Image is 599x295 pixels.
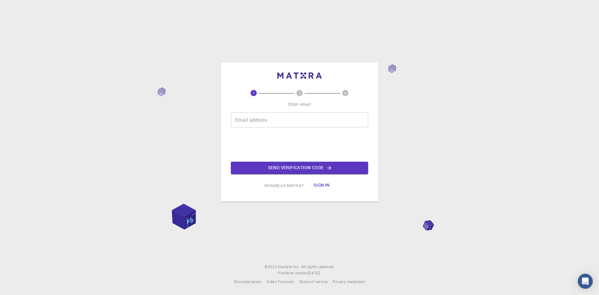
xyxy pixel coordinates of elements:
[264,182,304,189] p: Already on Mat3ra?
[288,101,311,107] p: Enter email
[344,91,346,95] text: 3
[333,279,365,285] a: Privacy statement
[333,279,365,284] span: Privacy statement
[265,264,278,270] span: © 2025
[299,91,300,95] text: 2
[266,279,294,284] span: Video Tutorials
[278,264,300,270] a: Exabyte Inc.
[234,279,261,284] span: Documentation
[299,279,328,284] span: Terms of service
[234,279,261,285] a: Documentation
[299,279,328,285] a: Terms of service
[266,279,294,285] a: Video Tutorials
[301,264,334,270] span: All rights reserved.
[578,274,593,289] div: Open Intercom Messenger
[278,264,300,269] span: Exabyte Inc.
[231,162,368,174] button: Send verification code
[308,270,321,275] span: [DATE] .
[252,132,347,157] iframe: reCAPTCHA
[309,179,335,192] button: Sign in
[278,270,308,276] span: Platform version
[253,91,255,95] text: 1
[308,270,321,276] a: [DATE].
